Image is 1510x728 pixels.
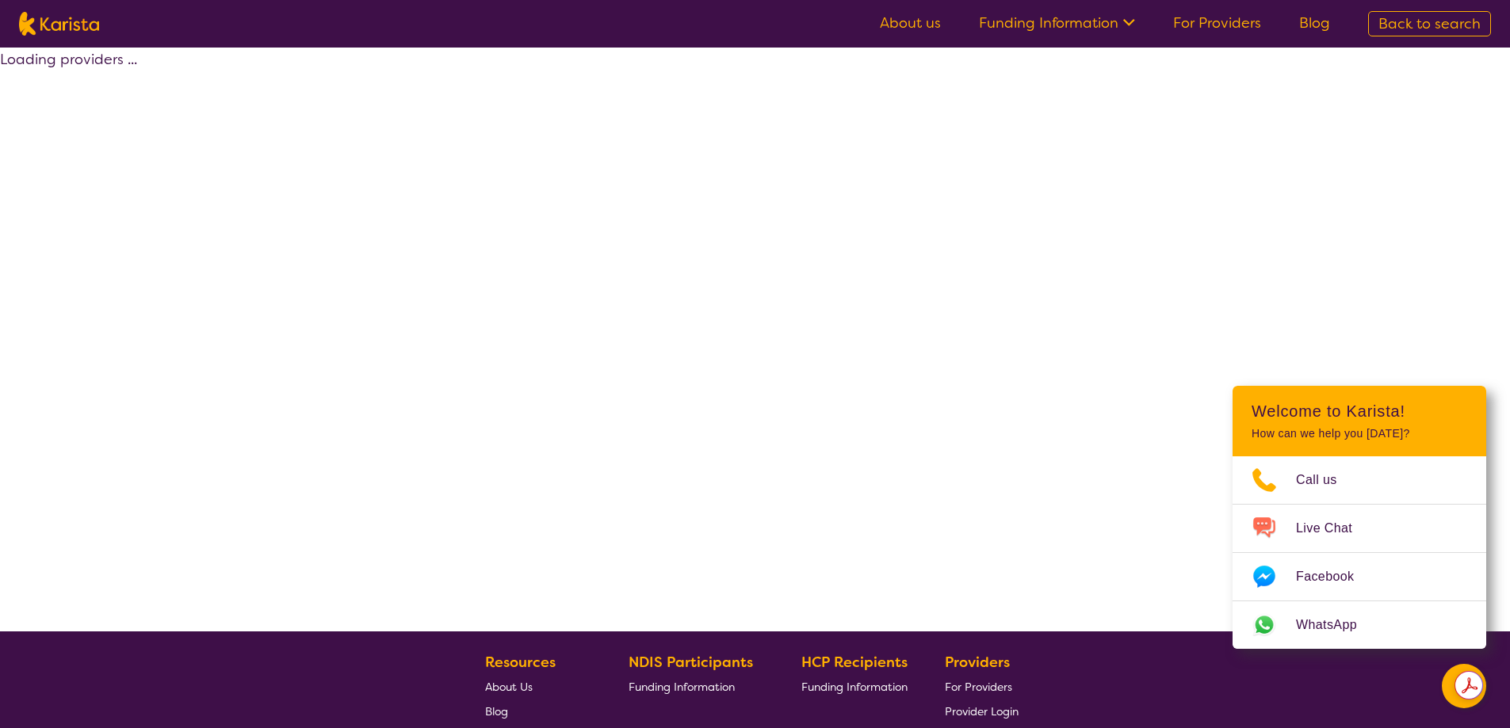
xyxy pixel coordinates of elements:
[880,13,941,32] a: About us
[945,653,1010,672] b: Providers
[1299,13,1330,32] a: Blog
[801,674,908,699] a: Funding Information
[19,12,99,36] img: Karista logo
[1173,13,1261,32] a: For Providers
[945,704,1019,718] span: Provider Login
[1252,427,1467,440] p: How can we help you [DATE]?
[1252,402,1467,421] h2: Welcome to Karista!
[485,653,556,672] b: Resources
[1233,601,1486,649] a: Web link opens in a new tab.
[1296,613,1376,637] span: WhatsApp
[979,13,1135,32] a: Funding Information
[801,653,908,672] b: HCP Recipients
[1442,664,1486,708] button: Channel Menu
[1296,565,1373,589] span: Facebook
[1296,468,1356,492] span: Call us
[485,704,508,718] span: Blog
[629,680,735,694] span: Funding Information
[629,653,753,672] b: NDIS Participants
[1368,11,1491,36] a: Back to search
[629,674,765,699] a: Funding Information
[1233,456,1486,649] ul: Choose channel
[801,680,908,694] span: Funding Information
[1233,386,1486,649] div: Channel Menu
[1296,516,1371,540] span: Live Chat
[485,674,591,699] a: About Us
[1378,14,1481,33] span: Back to search
[945,680,1012,694] span: For Providers
[945,674,1019,699] a: For Providers
[485,680,533,694] span: About Us
[485,699,591,723] a: Blog
[945,699,1019,723] a: Provider Login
